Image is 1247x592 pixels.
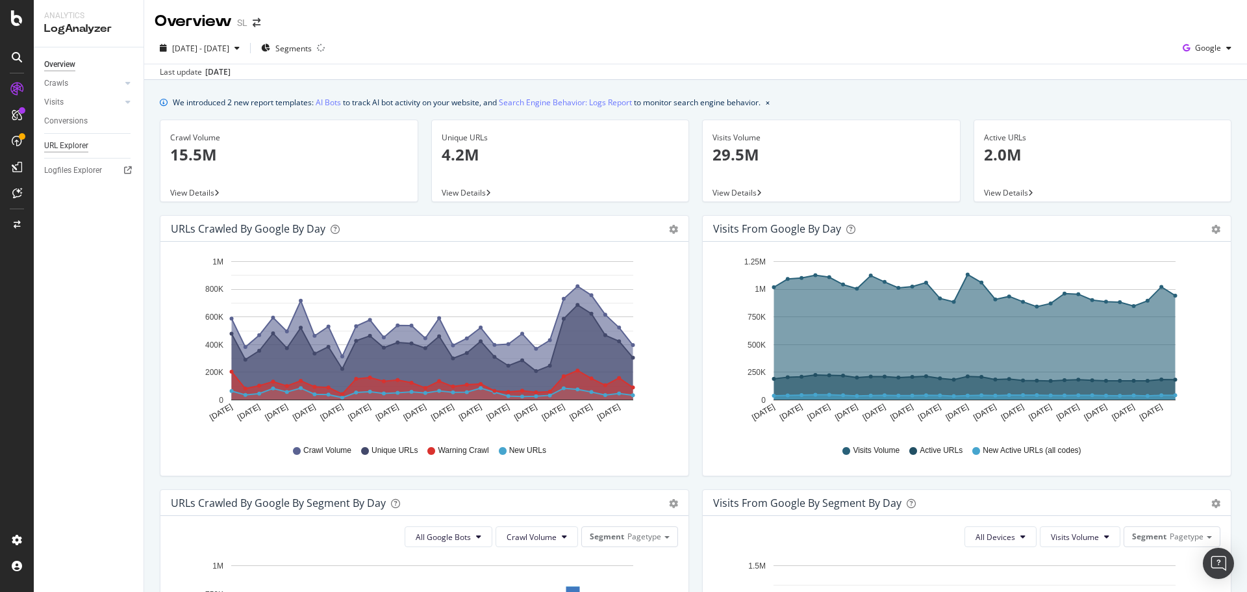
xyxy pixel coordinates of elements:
a: Overview [44,58,134,71]
text: [DATE] [402,402,428,422]
span: Visits Volume [853,445,900,456]
span: View Details [170,187,214,198]
div: Crawls [44,77,68,90]
span: View Details [984,187,1028,198]
text: 400K [205,341,223,350]
span: Warning Crawl [438,445,488,456]
text: [DATE] [512,402,538,422]
text: [DATE] [778,402,804,422]
button: [DATE] - [DATE] [155,38,245,58]
span: Crawl Volume [303,445,351,456]
div: Overview [155,10,232,32]
div: info banner [160,96,1231,109]
span: Pagetype [627,531,661,542]
text: 750K [748,313,766,322]
a: AI Bots [316,96,341,109]
div: Overview [44,58,75,71]
text: [DATE] [833,402,859,422]
div: gear [1211,225,1220,234]
div: Logfiles Explorer [44,164,102,177]
a: Visits [44,96,121,109]
text: 1M [755,285,766,294]
text: [DATE] [1027,402,1053,422]
text: 500K [748,341,766,350]
text: [DATE] [208,402,234,422]
svg: A chart. [713,252,1216,433]
span: Unique URLs [372,445,418,456]
span: Segments [275,43,312,54]
text: [DATE] [319,402,345,422]
text: [DATE] [972,402,998,422]
span: New URLs [509,445,546,456]
text: [DATE] [1000,402,1026,422]
div: Visits Volume [712,132,950,144]
text: [DATE] [861,402,887,422]
text: 1.25M [744,257,766,266]
text: [DATE] [944,402,970,422]
a: Search Engine Behavior: Logs Report [499,96,632,109]
div: SL [237,16,247,29]
div: Last update [160,66,231,78]
text: 1M [212,561,223,571]
text: [DATE] [485,402,511,422]
div: Analytics [44,10,133,21]
div: Visits [44,96,64,109]
button: close banner [762,93,773,112]
text: 0 [761,396,766,405]
text: [DATE] [1055,402,1081,422]
div: gear [1211,499,1220,508]
span: New Active URLs (all codes) [983,445,1081,456]
text: [DATE] [291,402,317,422]
span: All Google Bots [416,532,471,543]
div: gear [669,499,678,508]
div: Conversions [44,114,88,128]
text: 0 [219,396,223,405]
button: All Google Bots [405,526,492,547]
p: 29.5M [712,144,950,166]
text: [DATE] [429,402,455,422]
button: Google [1178,38,1237,58]
div: gear [669,225,678,234]
text: 200K [205,368,223,377]
text: [DATE] [264,402,290,422]
text: 1.5M [748,561,766,571]
text: [DATE] [346,402,372,422]
p: 4.2M [442,144,679,166]
span: Visits Volume [1051,532,1099,543]
text: [DATE] [888,402,914,422]
text: [DATE] [374,402,400,422]
a: Crawls [44,77,121,90]
div: We introduced 2 new report templates: to track AI bot activity on your website, and to monitor se... [173,96,761,109]
text: 1M [212,257,223,266]
button: Crawl Volume [496,526,578,547]
span: All Devices [976,532,1015,543]
span: Segment [1132,531,1166,542]
text: [DATE] [596,402,622,422]
text: [DATE] [1083,402,1109,422]
p: 2.0M [984,144,1222,166]
div: URLs Crawled by Google By Segment By Day [171,496,386,509]
text: [DATE] [540,402,566,422]
text: [DATE] [806,402,832,422]
text: [DATE] [916,402,942,422]
div: Crawl Volume [170,132,408,144]
text: 800K [205,285,223,294]
div: Visits from Google by day [713,222,841,235]
div: Open Intercom Messenger [1203,548,1234,579]
span: Crawl Volume [507,532,557,543]
a: Logfiles Explorer [44,164,134,177]
a: Conversions [44,114,134,128]
text: 250K [748,368,766,377]
div: URL Explorer [44,139,88,153]
div: Visits from Google By Segment By Day [713,496,901,509]
span: View Details [712,187,757,198]
text: [DATE] [1110,402,1136,422]
text: [DATE] [750,402,776,422]
div: URLs Crawled by Google by day [171,222,325,235]
span: Segment [590,531,624,542]
div: arrow-right-arrow-left [253,18,260,27]
div: Active URLs [984,132,1222,144]
text: [DATE] [236,402,262,422]
span: [DATE] - [DATE] [172,43,229,54]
